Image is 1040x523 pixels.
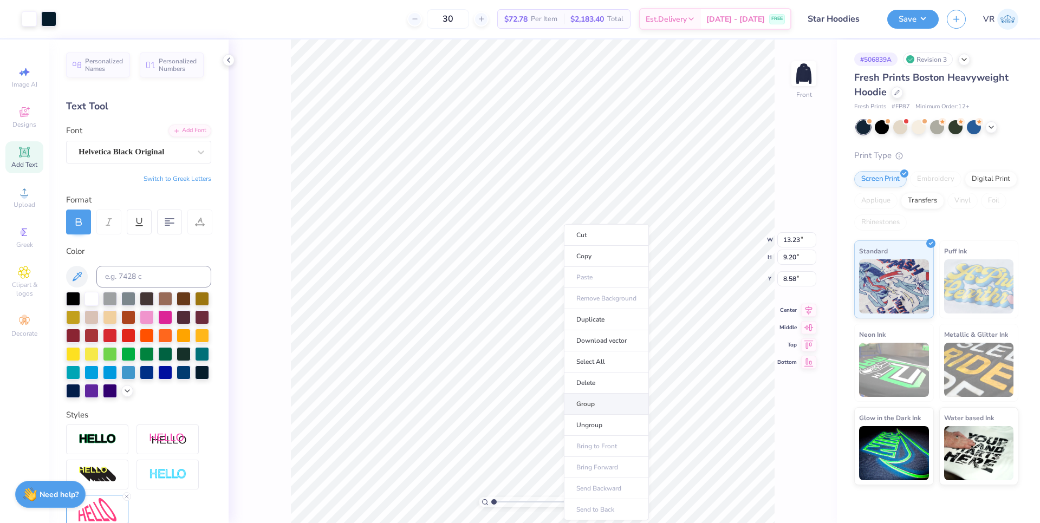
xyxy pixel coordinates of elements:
div: Color [66,245,211,258]
img: Glow in the Dark Ink [859,426,929,480]
span: $2,183.40 [570,14,604,25]
div: Transfers [901,193,944,209]
div: Print Type [854,149,1018,162]
span: Bottom [777,358,797,366]
div: # 506839A [854,53,898,66]
div: Add Font [168,125,211,137]
div: Screen Print [854,171,907,187]
span: Middle [777,324,797,331]
a: VR [983,9,1018,30]
span: Add Text [11,160,37,169]
img: Front [793,63,815,84]
input: Untitled Design [799,8,879,30]
span: Per Item [531,14,557,25]
span: Water based Ink [944,412,994,423]
span: Designs [12,120,36,129]
span: FREE [771,15,783,23]
div: Vinyl [947,193,978,209]
span: # FP87 [892,102,910,112]
div: Applique [854,193,898,209]
span: Total [607,14,623,25]
span: Clipart & logos [5,280,43,298]
li: Cut [564,224,649,246]
img: Shadow [149,433,187,446]
div: Text Tool [66,99,211,114]
span: Neon Ink [859,329,886,340]
span: Center [777,306,797,314]
div: Embroidery [910,171,961,187]
div: Revision 3 [903,53,953,66]
span: Upload [14,200,35,209]
img: Vincent Roxas [997,9,1018,30]
span: Metallic & Glitter Ink [944,329,1008,340]
span: Puff Ink [944,245,967,257]
input: – – [427,9,469,29]
span: Est. Delivery [646,14,687,25]
span: Fresh Prints [854,102,886,112]
img: Free Distort [79,498,116,521]
img: Stroke [79,433,116,446]
span: Glow in the Dark Ink [859,412,921,423]
li: Ungroup [564,415,649,436]
span: VR [983,13,994,25]
li: Download vector [564,330,649,351]
span: Minimum Order: 12 + [915,102,970,112]
img: 3d Illusion [79,466,116,483]
span: Standard [859,245,888,257]
li: Duplicate [564,309,649,330]
img: Puff Ink [944,259,1014,313]
img: Neon Ink [859,343,929,397]
span: Fresh Prints Boston Heavyweight Hoodie [854,71,1009,99]
li: Group [564,394,649,415]
img: Standard [859,259,929,313]
button: Save [887,10,939,29]
div: Rhinestones [854,214,907,231]
button: Switch to Greek Letters [144,174,211,183]
img: Metallic & Glitter Ink [944,343,1014,397]
img: Water based Ink [944,426,1014,480]
li: Delete [564,372,649,394]
span: Personalized Names [85,57,123,73]
img: Negative Space [149,468,187,481]
li: Copy [564,246,649,267]
span: Decorate [11,329,37,338]
label: Font [66,125,82,137]
div: Styles [66,409,211,421]
div: Format [66,194,212,206]
span: $72.78 [504,14,528,25]
input: e.g. 7428 c [96,266,211,287]
div: Front [796,90,812,100]
span: Personalized Numbers [159,57,197,73]
span: Top [777,341,797,349]
span: Greek [16,240,33,249]
span: Image AI [12,80,37,89]
div: Digital Print [965,171,1017,187]
span: [DATE] - [DATE] [706,14,765,25]
strong: Need help? [40,489,79,500]
li: Select All [564,351,649,372]
div: Foil [981,193,1006,209]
